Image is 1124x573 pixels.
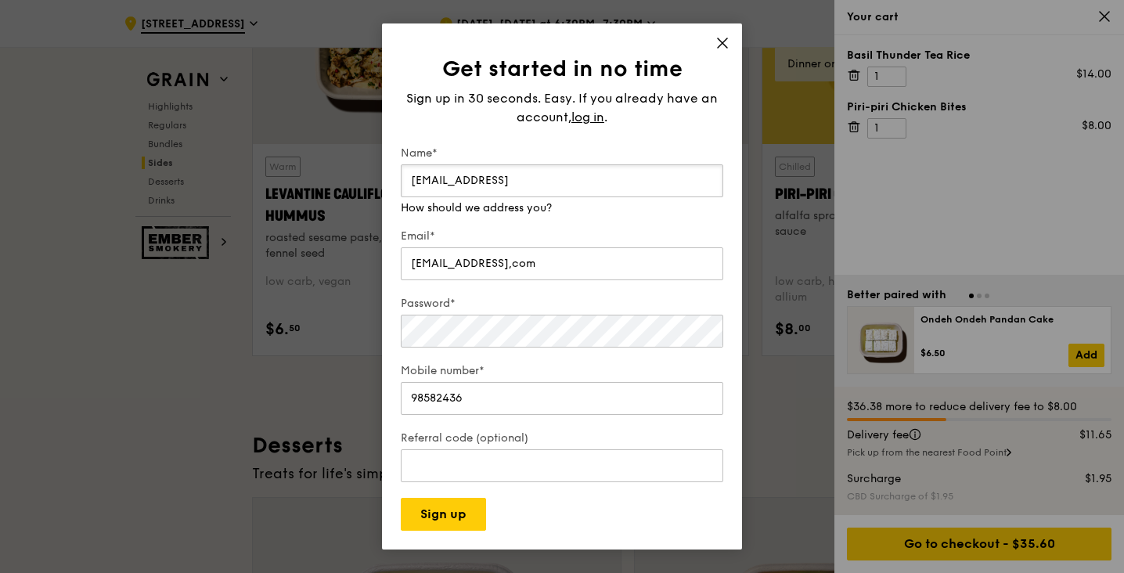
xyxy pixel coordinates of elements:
span: . [604,110,607,124]
div: How should we address you? [401,200,723,216]
h1: Get started in no time [401,55,723,83]
button: Sign up [401,498,486,531]
label: Referral code (optional) [401,431,723,446]
label: Email* [401,229,723,244]
label: Mobile number* [401,363,723,379]
span: log in [571,108,604,127]
label: Name* [401,146,723,161]
span: Sign up in 30 seconds. Easy. If you already have an account, [406,91,718,124]
label: Password* [401,296,723,312]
